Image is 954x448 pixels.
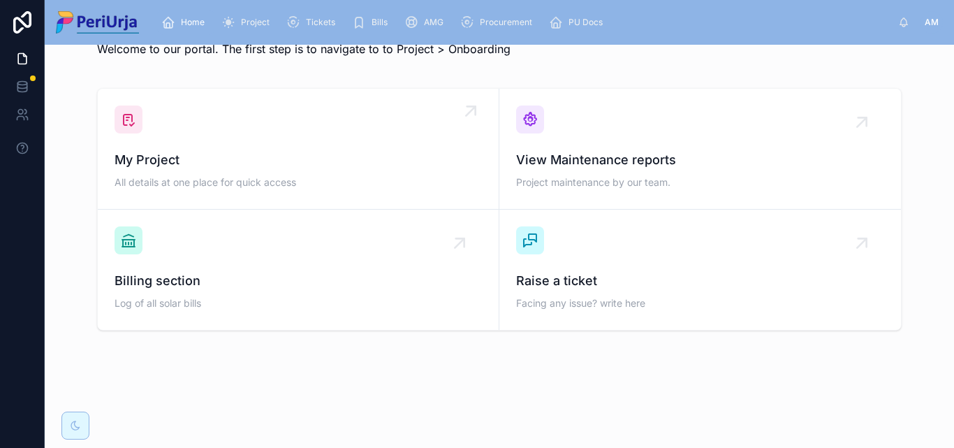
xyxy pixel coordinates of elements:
a: My ProjectAll details at one place for quick access [98,89,499,210]
a: View Maintenance reportsProject maintenance by our team. [499,89,901,210]
span: All details at one place for quick access [115,175,482,189]
a: Procurement [456,10,542,35]
a: Bills [348,10,397,35]
a: Raise a ticketFacing any issue? write here [499,210,901,330]
span: Billing section [115,271,482,291]
span: Home [181,17,205,28]
span: PU Docs [568,17,603,28]
a: Billing sectionLog of all solar bills [98,210,499,330]
a: PU Docs [545,10,612,35]
span: Facing any issue? write here [516,296,884,310]
span: AMG [424,17,443,28]
a: AMG [400,10,453,35]
a: Tickets [282,10,345,35]
span: Raise a ticket [516,271,884,291]
span: Project [241,17,270,28]
p: Welcome to our portal. The first step is to navigate to to Project > Onboarding [97,41,511,57]
div: scrollable content [150,7,898,38]
span: View Maintenance reports [516,150,884,170]
span: Bills [372,17,388,28]
span: Project maintenance by our team. [516,175,884,189]
a: Project [217,10,279,35]
span: Procurement [480,17,532,28]
span: Tickets [306,17,335,28]
img: App logo [56,11,139,34]
span: My Project [115,150,482,170]
span: AM [925,17,939,28]
span: Log of all solar bills [115,296,482,310]
a: Home [157,10,214,35]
